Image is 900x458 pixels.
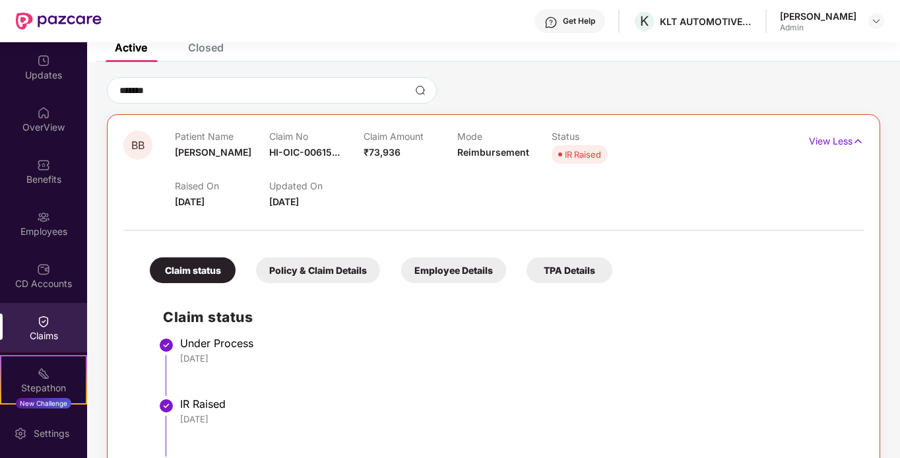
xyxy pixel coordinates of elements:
img: svg+xml;base64,PHN2ZyBpZD0iU2V0dGluZy0yMHgyMCIgeG1sbnM9Imh0dHA6Ly93d3cudzMub3JnLzIwMDAvc3ZnIiB3aW... [14,427,27,440]
span: [PERSON_NAME] [175,147,251,158]
img: svg+xml;base64,PHN2ZyBpZD0iU3RlcC1Eb25lLTMyeDMyIiB4bWxucz0iaHR0cDovL3d3dy53My5vcmcvMjAwMC9zdmciIH... [158,398,174,414]
p: Updated On [269,180,364,191]
div: [DATE] [180,413,851,425]
div: KLT AUTOMOTIVE AND TUBULAR PRODUCTS LTD [660,15,752,28]
p: View Less [809,131,864,148]
div: Employee Details [401,257,506,283]
span: [DATE] [269,196,299,207]
p: Raised On [175,180,269,191]
div: TPA Details [527,257,612,283]
span: [DATE] [175,196,205,207]
p: Claim No [269,131,364,142]
p: Status [552,131,646,142]
img: svg+xml;base64,PHN2ZyBpZD0iRHJvcGRvd24tMzJ4MzIiIHhtbG5zPSJodHRwOi8vd3d3LnczLm9yZy8yMDAwL3N2ZyIgd2... [871,16,882,26]
img: svg+xml;base64,PHN2ZyBpZD0iVXBkYXRlZCIgeG1sbnM9Imh0dHA6Ly93d3cudzMub3JnLzIwMDAvc3ZnIiB3aWR0aD0iMj... [37,54,50,67]
img: svg+xml;base64,PHN2ZyBpZD0iSGVscC0zMngzMiIgeG1sbnM9Imh0dHA6Ly93d3cudzMub3JnLzIwMDAvc3ZnIiB3aWR0aD... [544,16,558,29]
div: Claim status [150,257,236,283]
div: IR Raised [180,397,851,410]
div: Settings [30,427,73,440]
h2: Claim status [163,306,851,328]
img: New Pazcare Logo [16,13,102,30]
p: Patient Name [175,131,269,142]
img: svg+xml;base64,PHN2ZyB4bWxucz0iaHR0cDovL3d3dy53My5vcmcvMjAwMC9zdmciIHdpZHRoPSIxNyIgaGVpZ2h0PSIxNy... [852,134,864,148]
img: svg+xml;base64,PHN2ZyBpZD0iQ2xhaW0iIHhtbG5zPSJodHRwOi8vd3d3LnczLm9yZy8yMDAwL3N2ZyIgd2lkdGg9IjIwIi... [37,315,50,328]
span: Reimbursement [457,147,529,158]
div: Get Help [563,16,595,26]
span: ₹73,936 [364,147,401,158]
div: Active [115,41,147,54]
p: Mode [457,131,552,142]
div: Stepathon [1,381,86,395]
div: [DATE] [180,352,851,364]
span: K [640,13,649,29]
div: IR Raised [565,148,601,161]
img: svg+xml;base64,PHN2ZyBpZD0iU3RlcC1Eb25lLTMyeDMyIiB4bWxucz0iaHR0cDovL3d3dy53My5vcmcvMjAwMC9zdmciIH... [158,337,174,353]
div: Policy & Claim Details [256,257,380,283]
p: Claim Amount [364,131,458,142]
span: HI-OIC-00615... [269,147,340,158]
div: [PERSON_NAME] [780,10,856,22]
img: svg+xml;base64,PHN2ZyBpZD0iU2VhcmNoLTMyeDMyIiB4bWxucz0iaHR0cDovL3d3dy53My5vcmcvMjAwMC9zdmciIHdpZH... [415,85,426,96]
div: Admin [780,22,856,33]
img: svg+xml;base64,PHN2ZyBpZD0iSG9tZSIgeG1sbnM9Imh0dHA6Ly93d3cudzMub3JnLzIwMDAvc3ZnIiB3aWR0aD0iMjAiIG... [37,106,50,119]
img: svg+xml;base64,PHN2ZyBpZD0iQ0RfQWNjb3VudHMiIGRhdGEtbmFtZT0iQ0QgQWNjb3VudHMiIHhtbG5zPSJodHRwOi8vd3... [37,263,50,276]
img: svg+xml;base64,PHN2ZyBpZD0iQmVuZWZpdHMiIHhtbG5zPSJodHRwOi8vd3d3LnczLm9yZy8yMDAwL3N2ZyIgd2lkdGg9Ij... [37,158,50,172]
span: BB [131,140,145,151]
img: svg+xml;base64,PHN2ZyB4bWxucz0iaHR0cDovL3d3dy53My5vcmcvMjAwMC9zdmciIHdpZHRoPSIyMSIgaGVpZ2h0PSIyMC... [37,367,50,380]
div: New Challenge [16,398,71,409]
div: Closed [188,41,224,54]
div: Under Process [180,337,851,350]
img: svg+xml;base64,PHN2ZyBpZD0iRW1wbG95ZWVzIiB4bWxucz0iaHR0cDovL3d3dy53My5vcmcvMjAwMC9zdmciIHdpZHRoPS... [37,211,50,224]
